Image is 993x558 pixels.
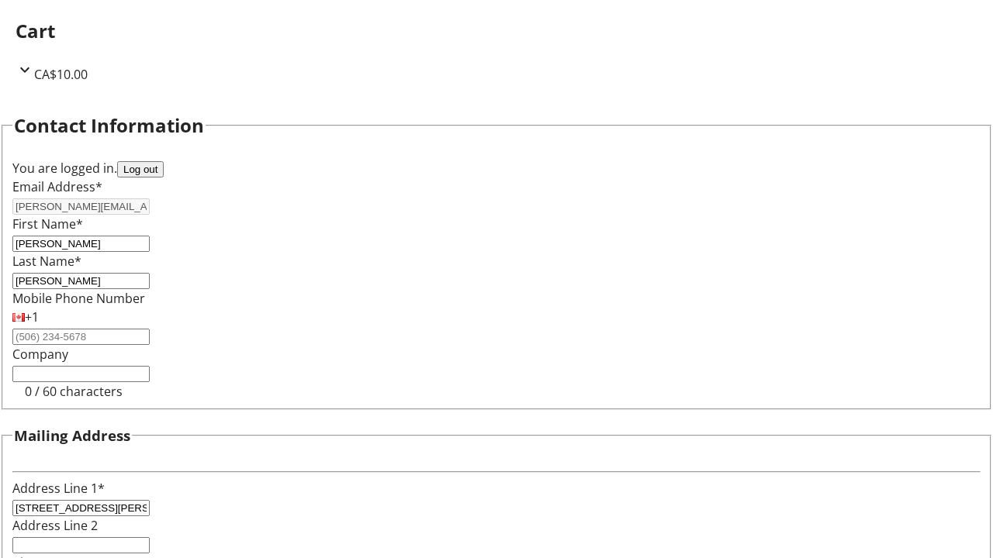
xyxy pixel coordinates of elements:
label: First Name* [12,215,83,232]
h2: Cart [16,17,977,45]
span: CA$10.00 [34,66,88,83]
label: Mobile Phone Number [12,290,145,307]
h2: Contact Information [14,112,204,139]
input: Address [12,500,150,516]
label: Address Line 2 [12,517,98,534]
input: (506) 234-5678 [12,329,150,345]
label: Address Line 1* [12,480,105,497]
button: Log out [117,161,164,177]
tr-character-limit: 0 / 60 characters [25,383,123,400]
div: You are logged in. [12,159,981,177]
label: Email Address* [12,178,102,195]
h3: Mailing Address [14,425,130,446]
label: Company [12,346,68,363]
label: Last Name* [12,253,81,270]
